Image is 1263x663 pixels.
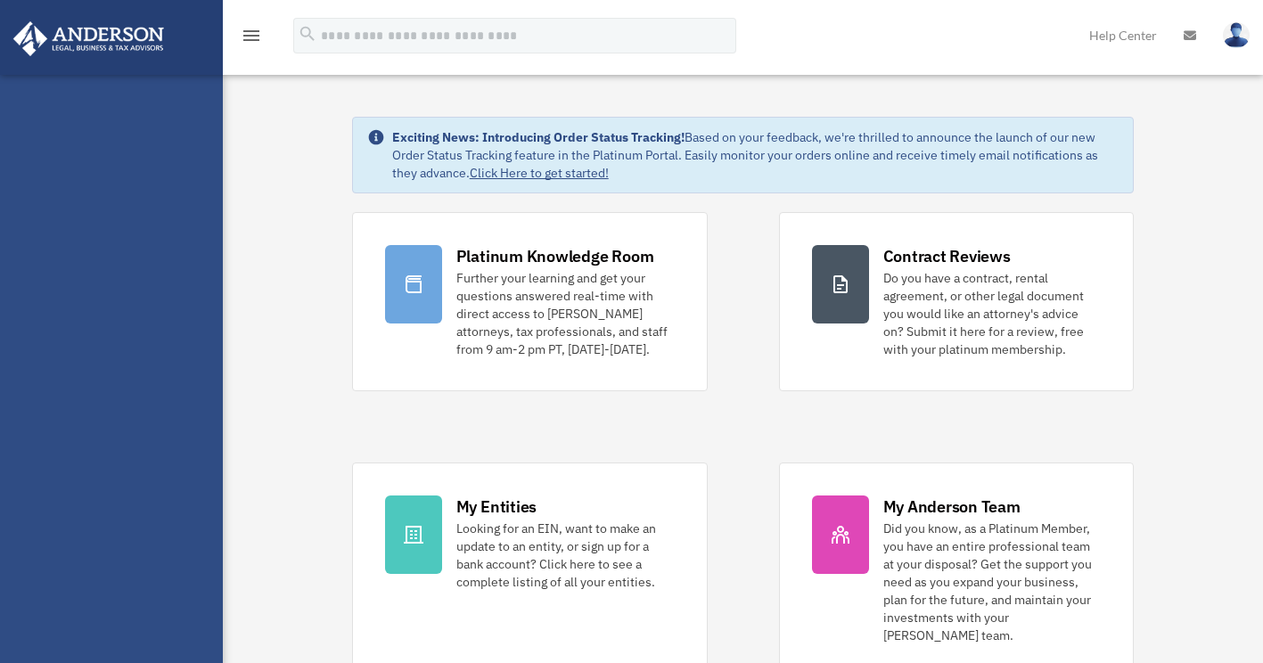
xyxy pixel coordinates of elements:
div: Further your learning and get your questions answered real-time with direct access to [PERSON_NAM... [456,269,675,358]
div: Based on your feedback, we're thrilled to announce the launch of our new Order Status Tracking fe... [392,128,1119,182]
strong: Exciting News: Introducing Order Status Tracking! [392,129,685,145]
div: My Anderson Team [883,495,1021,518]
div: Do you have a contract, rental agreement, or other legal document you would like an attorney's ad... [883,269,1102,358]
div: Did you know, as a Platinum Member, you have an entire professional team at your disposal? Get th... [883,520,1102,644]
i: search [298,24,317,44]
img: Anderson Advisors Platinum Portal [8,21,169,56]
div: Looking for an EIN, want to make an update to an entity, or sign up for a bank account? Click her... [456,520,675,591]
a: Platinum Knowledge Room Further your learning and get your questions answered real-time with dire... [352,212,708,391]
a: Click Here to get started! [470,165,609,181]
a: Contract Reviews Do you have a contract, rental agreement, or other legal document you would like... [779,212,1135,391]
a: menu [241,31,262,46]
i: menu [241,25,262,46]
img: User Pic [1223,22,1250,48]
div: My Entities [456,495,537,518]
div: Contract Reviews [883,245,1011,267]
div: Platinum Knowledge Room [456,245,654,267]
